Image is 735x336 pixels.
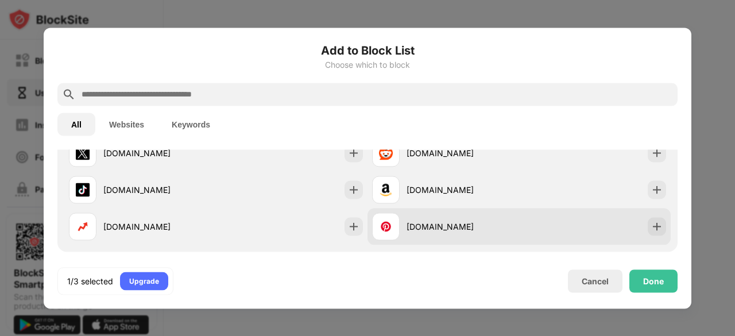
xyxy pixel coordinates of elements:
[582,276,609,286] div: Cancel
[379,146,393,160] img: favicons
[643,276,664,285] div: Done
[407,221,519,233] div: [DOMAIN_NAME]
[76,146,90,160] img: favicons
[407,184,519,196] div: [DOMAIN_NAME]
[103,221,216,233] div: [DOMAIN_NAME]
[129,275,159,287] div: Upgrade
[407,147,519,159] div: [DOMAIN_NAME]
[67,275,113,287] div: 1/3 selected
[379,183,393,196] img: favicons
[76,219,90,233] img: favicons
[103,184,216,196] div: [DOMAIN_NAME]
[158,113,224,136] button: Keywords
[62,87,76,101] img: search.svg
[103,147,216,159] div: [DOMAIN_NAME]
[379,219,393,233] img: favicons
[57,60,678,69] div: Choose which to block
[95,113,158,136] button: Websites
[76,183,90,196] img: favicons
[57,113,95,136] button: All
[57,41,678,59] h6: Add to Block List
